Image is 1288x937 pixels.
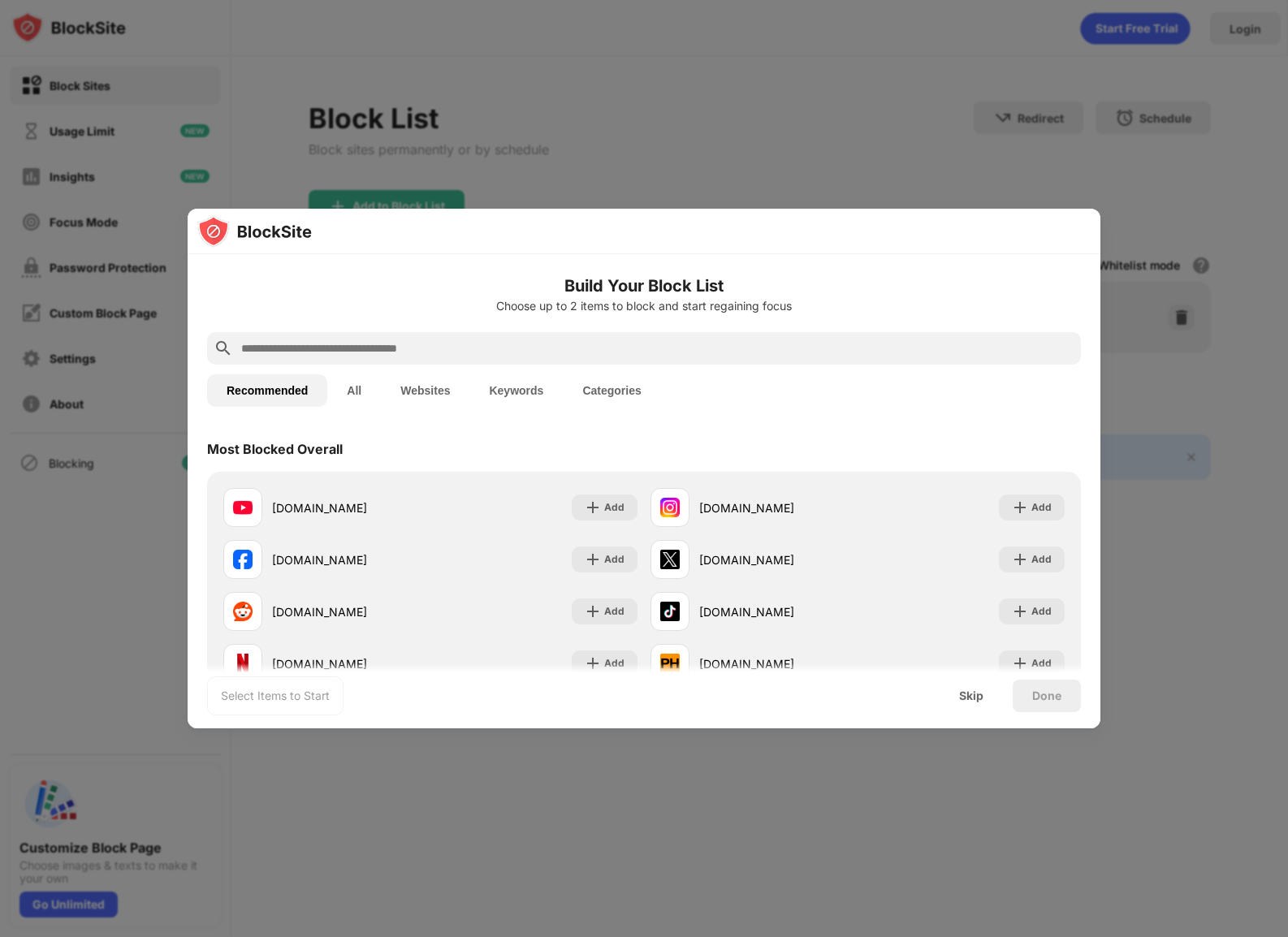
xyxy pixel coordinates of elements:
div: [DOMAIN_NAME] [699,603,858,620]
img: favicons [660,498,680,517]
button: Keywords [469,374,563,407]
img: favicons [233,498,253,517]
button: Websites [381,374,469,407]
img: search.svg [214,339,233,358]
button: All [327,374,381,407]
div: [DOMAIN_NAME] [272,499,430,516]
div: Add [1031,655,1052,671]
button: Recommended [207,374,327,407]
div: Select Items to Start [221,688,330,704]
img: favicons [660,654,680,673]
div: [DOMAIN_NAME] [699,499,858,516]
iframe: Sign in with Google Dialog [954,16,1272,237]
img: favicons [233,550,253,569]
div: Add [1031,603,1052,620]
div: Choose up to 2 items to block and start regaining focus [207,300,1081,313]
img: favicons [233,654,253,673]
button: Categories [563,374,660,407]
div: [DOMAIN_NAME] [272,655,430,672]
img: logo-blocksite.svg [197,215,312,248]
div: [DOMAIN_NAME] [272,603,430,620]
img: favicons [233,602,253,621]
div: Done [1032,689,1061,702]
div: [DOMAIN_NAME] [272,551,430,568]
div: [DOMAIN_NAME] [699,655,858,672]
div: Skip [959,689,983,702]
img: favicons [660,550,680,569]
div: Add [604,603,625,620]
img: favicons [660,602,680,621]
div: Add [604,499,625,516]
div: Add [1031,499,1052,516]
div: [DOMAIN_NAME] [699,551,858,568]
h6: Build Your Block List [207,274,1081,298]
div: Most Blocked Overall [207,441,343,457]
div: Add [604,655,625,671]
div: Add [604,551,625,568]
div: Add [1031,551,1052,568]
